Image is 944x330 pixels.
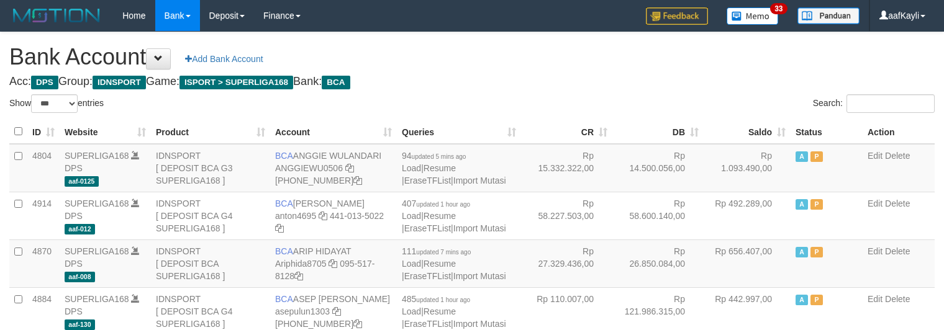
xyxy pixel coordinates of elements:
a: Copy anton4695 to clipboard [319,211,327,221]
a: Load [402,259,421,269]
a: Delete [885,198,910,208]
a: Import Mutasi [453,223,506,233]
a: Edit [868,151,883,161]
span: Paused [810,295,823,305]
span: aaf-008 [65,272,95,282]
a: Resume [424,163,456,173]
th: Saldo: activate to sort column ascending [704,120,791,144]
span: Active [796,199,808,210]
span: 111 [402,246,471,256]
img: MOTION_logo.png [9,6,104,25]
td: Rp 58.600.140,00 [612,192,704,239]
td: ARIP HIDAYAT 095-517-8128 [270,239,397,287]
a: Copy 0955178128 to clipboard [294,271,303,281]
a: Resume [424,259,456,269]
td: Rp 26.850.084,00 [612,239,704,287]
img: Button%20Memo.svg [727,7,779,25]
span: updated 1 hour ago [416,201,470,208]
span: Active [796,247,808,257]
a: SUPERLIGA168 [65,198,129,208]
span: aaf-130 [65,319,95,330]
th: Account: activate to sort column ascending [270,120,397,144]
a: Resume [424,306,456,316]
a: Copy 4410135022 to clipboard [275,223,284,233]
span: | | | [402,294,506,329]
a: SUPERLIGA168 [65,151,129,161]
td: DPS [60,192,151,239]
a: Ariphida8705 [275,259,327,269]
span: IDNSPORT [93,76,146,89]
h4: Acc: Group: Game: Bank: [9,76,935,88]
span: 407 [402,198,470,208]
td: 4870 [27,239,60,287]
td: Rp 14.500.056,00 [612,144,704,192]
span: BCA [275,198,293,208]
span: Paused [810,199,823,210]
span: | | | [402,246,506,281]
th: Queries: activate to sort column ascending [397,120,521,144]
td: Rp 656.407,00 [704,239,791,287]
span: Active [796,151,808,162]
input: Search: [846,94,935,113]
span: aaf-0125 [65,176,99,187]
a: Load [402,163,421,173]
span: 33 [770,3,787,14]
label: Search: [813,94,935,113]
a: Import Mutasi [453,176,506,185]
a: Edit [868,198,883,208]
span: BCA [275,246,293,256]
a: Resume [424,211,456,221]
td: ANGGIE WULANDARI [PHONE_NUMBER] [270,144,397,192]
a: Delete [885,246,910,256]
span: Active [796,295,808,305]
td: [PERSON_NAME] 441-013-5022 [270,192,397,239]
img: panduan.png [797,7,860,24]
a: Load [402,211,421,221]
a: EraseTFList [404,271,451,281]
th: DB: activate to sort column ascending [612,120,704,144]
img: Feedback.jpg [646,7,708,25]
span: updated 5 mins ago [412,153,466,160]
a: asepulun1303 [275,306,330,316]
th: ID: activate to sort column ascending [27,120,60,144]
span: updated 7 mins ago [416,249,471,256]
span: BCA [275,294,293,304]
th: Website: activate to sort column ascending [60,120,151,144]
a: Load [402,306,421,316]
span: | | | [402,198,506,233]
span: updated 1 hour ago [416,297,470,303]
a: SUPERLIGA168 [65,246,129,256]
label: Show entries [9,94,104,113]
a: ANGGIEWU0506 [275,163,343,173]
td: 4804 [27,144,60,192]
a: SUPERLIGA168 [65,294,129,304]
td: Rp 1.093.490,00 [704,144,791,192]
a: Edit [868,246,883,256]
a: Import Mutasi [453,271,506,281]
th: Action [863,120,935,144]
span: ISPORT > SUPERLIGA168 [179,76,293,89]
a: Copy 4062213373 to clipboard [353,176,362,185]
td: Rp 58.227.503,00 [521,192,612,239]
a: Copy ANGGIEWU0506 to clipboard [345,163,354,173]
td: IDNSPORT [ DEPOSIT BCA G4 SUPERLIGA168 ] [151,192,270,239]
td: 4914 [27,192,60,239]
td: DPS [60,144,151,192]
td: Rp 27.329.436,00 [521,239,612,287]
a: Add Bank Account [177,48,271,69]
span: BCA [275,151,293,161]
select: Showentries [31,94,78,113]
td: DPS [60,239,151,287]
a: Edit [868,294,883,304]
a: Copy 4062281875 to clipboard [353,319,362,329]
td: IDNSPORT [ DEPOSIT BCA SUPERLIGA168 ] [151,239,270,287]
th: CR: activate to sort column ascending [521,120,612,144]
span: 94 [402,151,466,161]
a: EraseTFList [404,223,451,233]
span: 485 [402,294,470,304]
a: EraseTFList [404,319,451,329]
a: Copy Ariphida8705 to clipboard [329,259,337,269]
td: Rp 15.332.322,00 [521,144,612,192]
a: Delete [885,294,910,304]
span: BCA [322,76,350,89]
